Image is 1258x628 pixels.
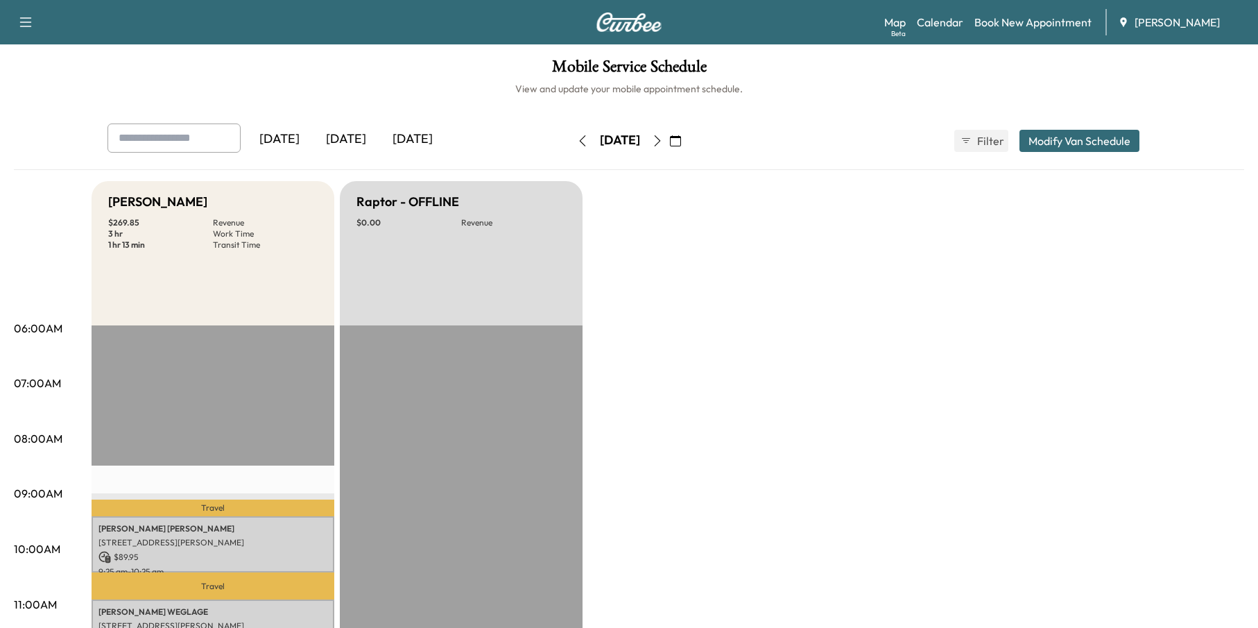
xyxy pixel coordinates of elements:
p: [STREET_ADDRESS][PERSON_NAME] [98,537,327,548]
p: Travel [92,500,334,516]
p: 08:00AM [14,430,62,447]
p: [PERSON_NAME] WEGLAGE [98,606,327,618]
h5: Raptor - OFFLINE [356,192,459,212]
p: 11:00AM [14,596,57,613]
span: [PERSON_NAME] [1135,14,1220,31]
a: Book New Appointment [974,14,1092,31]
div: [DATE] [313,124,379,155]
div: Beta [891,28,906,39]
p: Revenue [213,217,318,228]
h1: Mobile Service Schedule [14,58,1244,82]
p: Travel [92,572,334,600]
p: 06:00AM [14,320,62,337]
p: 9:25 am - 10:25 am [98,566,327,577]
p: Transit Time [213,239,318,251]
p: $ 0.00 [356,217,461,228]
div: [DATE] [600,132,640,149]
p: $ 89.95 [98,551,327,563]
p: 07:00AM [14,375,61,391]
p: 09:00AM [14,485,62,502]
p: 3 hr [108,228,213,239]
p: $ 269.85 [108,217,213,228]
a: MapBeta [884,14,906,31]
button: Filter [954,130,1008,152]
p: Work Time [213,228,318,239]
button: Modify Van Schedule [1019,130,1139,152]
div: [DATE] [246,124,313,155]
p: 1 hr 13 min [108,239,213,251]
div: [DATE] [379,124,446,155]
h6: View and update your mobile appointment schedule. [14,82,1244,96]
p: 10:00AM [14,541,60,557]
h5: [PERSON_NAME] [108,192,207,212]
span: Filter [977,133,1002,149]
a: Calendar [917,14,963,31]
img: Curbee Logo [596,12,662,32]
p: [PERSON_NAME] [PERSON_NAME] [98,523,327,534]
p: Revenue [461,217,566,228]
